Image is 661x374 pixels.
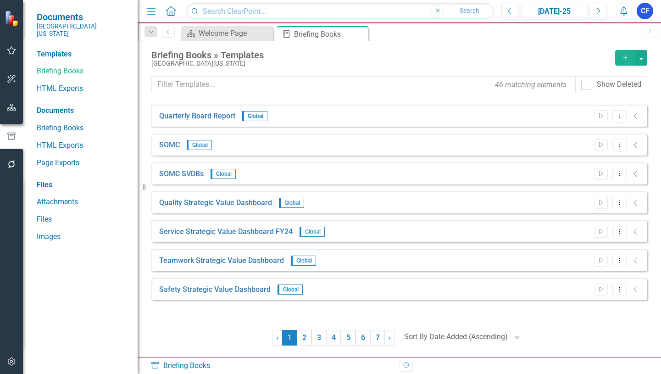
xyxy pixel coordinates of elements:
button: CF [637,3,653,19]
a: Images [37,232,128,242]
div: [GEOGRAPHIC_DATA][US_STATE] [151,60,611,67]
a: Service Strategic Value Dashboard FY24 [159,227,293,237]
span: Global [300,227,325,237]
button: Search [446,5,492,17]
span: Global [211,169,236,179]
a: Safety Strategic Value Dashboard [159,285,271,295]
span: Global [279,198,304,208]
div: Briefing Books [150,361,393,371]
a: 2 [297,330,311,346]
button: [DATE]-25 [521,3,587,19]
a: Quality Strategic Value Dashboard [159,198,272,208]
div: Welcome Page [199,28,271,39]
a: 3 [311,330,326,346]
span: Search [460,7,479,14]
div: [DATE]-25 [524,6,584,17]
small: [GEOGRAPHIC_DATA][US_STATE] [37,22,128,38]
a: 6 [355,330,370,346]
a: Briefing Books [37,66,128,77]
div: Documents [37,106,128,116]
a: Attachments [37,197,128,207]
div: Files [37,180,128,190]
a: 5 [341,330,355,346]
div: 46 matching elements [493,77,569,92]
span: ‹ [276,333,278,342]
a: Page Exports [37,158,128,168]
a: Welcome Page [183,28,271,39]
span: Documents [37,11,128,22]
div: Briefing Books [294,28,366,40]
a: Files [37,214,128,225]
a: Briefing Books [37,123,128,134]
a: Teamwork Strategic Value Dashboard [159,256,284,266]
a: Quarterly Board Report [159,111,235,122]
a: HTML Exports [37,84,128,94]
span: Global [242,111,267,121]
a: HTML Exports [37,140,128,151]
div: Show Deleted [597,79,641,90]
a: SOMC SVDBs [159,169,204,179]
input: Filter Templates... [151,76,576,93]
a: 4 [326,330,341,346]
span: Global [187,140,212,150]
span: Global [291,256,316,266]
span: 1 [282,330,297,346]
span: › [389,333,391,342]
a: SOMC [159,140,180,151]
div: Templates [37,49,128,60]
span: Global [278,285,303,295]
input: Search ClearPoint... [186,3,494,19]
div: Briefing Books » Templates [151,50,611,60]
a: 7 [370,330,385,346]
img: ClearPoint Strategy [5,11,21,27]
